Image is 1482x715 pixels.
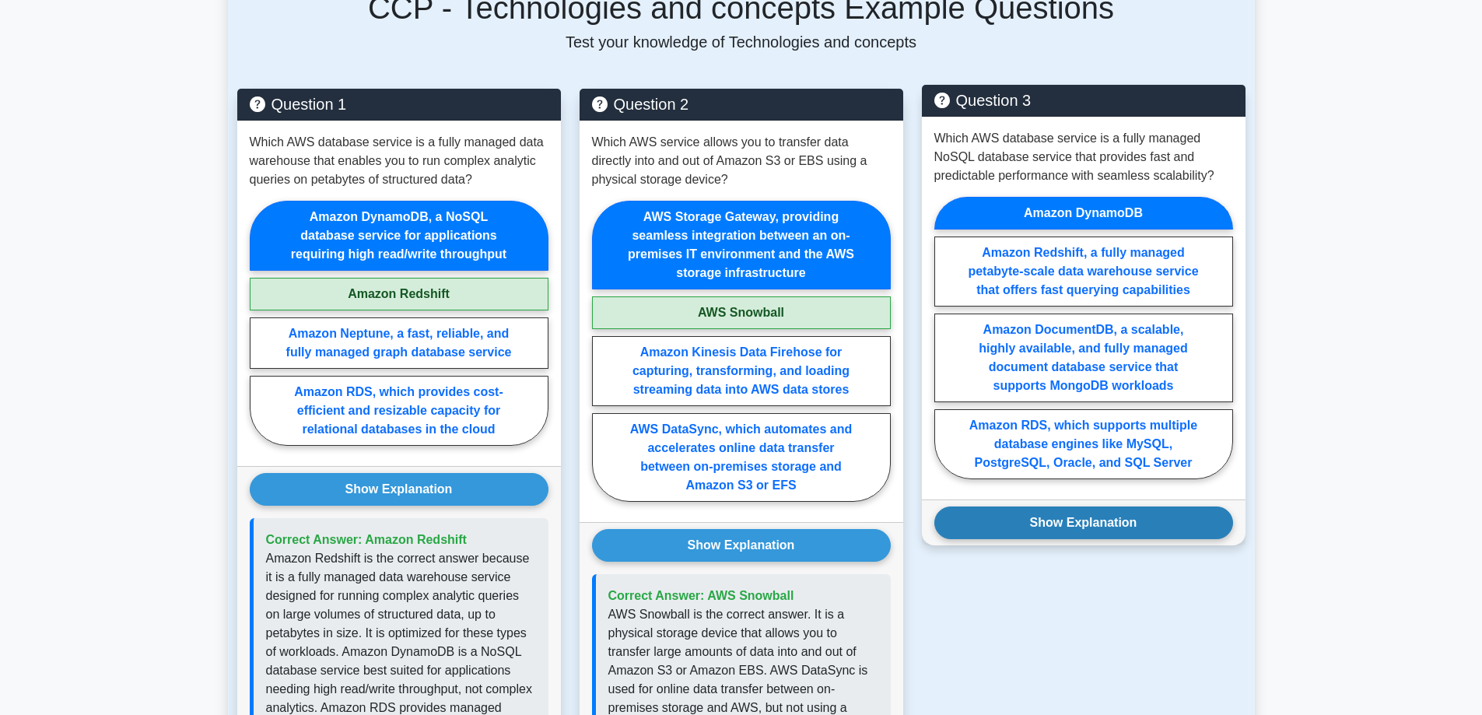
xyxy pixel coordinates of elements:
[266,533,467,546] span: Correct Answer: Amazon Redshift
[250,95,548,114] h5: Question 1
[934,409,1233,479] label: Amazon RDS, which supports multiple database engines like MySQL, PostgreSQL, Oracle, and SQL Server
[592,529,891,562] button: Show Explanation
[592,201,891,289] label: AWS Storage Gateway, providing seamless integration between an on-premises IT environment and the...
[250,133,548,189] p: Which AWS database service is a fully managed data warehouse that enables you to run complex anal...
[237,33,1246,51] p: Test your knowledge of Technologies and concepts
[608,589,794,602] span: Correct Answer: AWS Snowball
[250,201,548,271] label: Amazon DynamoDB, a NoSQL database service for applications requiring high read/write throughput
[592,336,891,406] label: Amazon Kinesis Data Firehose for capturing, transforming, and loading streaming data into AWS dat...
[934,314,1233,402] label: Amazon DocumentDB, a scalable, highly available, and fully managed document database service that...
[592,296,891,329] label: AWS Snowball
[592,413,891,502] label: AWS DataSync, which automates and accelerates online data transfer between on-premises storage an...
[592,95,891,114] h5: Question 2
[250,473,548,506] button: Show Explanation
[934,237,1233,307] label: Amazon Redshift, a fully managed petabyte-scale data warehouse service that offers fast querying ...
[250,278,548,310] label: Amazon Redshift
[934,129,1233,185] p: Which AWS database service is a fully managed NoSQL database service that provides fast and predi...
[592,133,891,189] p: Which AWS service allows you to transfer data directly into and out of Amazon S3 or EBS using a p...
[934,91,1233,110] h5: Question 3
[934,506,1233,539] button: Show Explanation
[934,197,1233,230] label: Amazon DynamoDB
[250,376,548,446] label: Amazon RDS, which provides cost-efficient and resizable capacity for relational databases in the ...
[250,317,548,369] label: Amazon Neptune, a fast, reliable, and fully managed graph database service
